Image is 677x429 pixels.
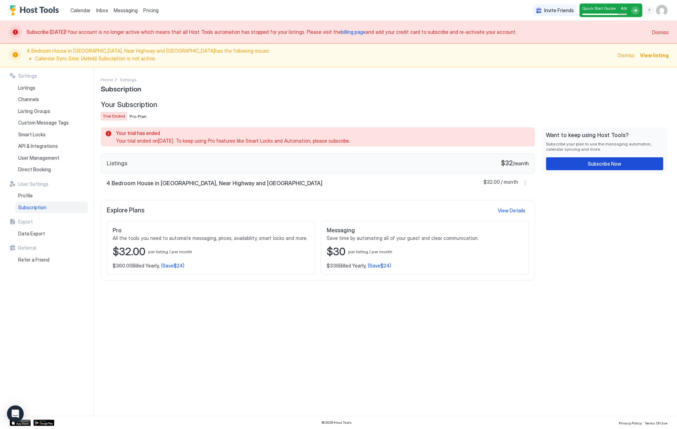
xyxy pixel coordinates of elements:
span: Profile [18,193,33,199]
div: Breadcrumb [120,76,137,83]
div: User profile [656,5,667,16]
span: $32.00 / month [484,179,518,187]
span: Subscribe your plan to use the messaging automation, calendar syncing and more. [546,141,663,152]
span: Refer a Friend [18,257,50,263]
span: per listing / per month [148,249,192,254]
a: Messaging [114,7,138,14]
a: Direct Booking [15,164,88,175]
div: Dismiss [652,29,669,36]
span: Trial Ended [102,113,125,119]
span: All the tools you need to automate messaging, prices, availability, smart locks and more. [113,235,309,241]
span: Subscribe [DATE]! [26,29,67,35]
div: Dismiss [618,52,634,59]
span: 4 Bedroom House in [GEOGRAPHIC_DATA], Near Highway and [GEOGRAPHIC_DATA] [106,180,322,187]
span: Invite Friends [544,7,574,14]
span: (Save $24 ) [161,263,184,269]
span: Direct Booking [18,166,51,173]
div: menu [645,6,653,15]
div: View listing [640,52,669,59]
button: View Details [494,206,529,215]
span: Custom Message Tags [18,120,69,126]
span: $360.00 Billed Yearly, [113,263,160,269]
span: Listing Groups [18,108,50,114]
a: billing page [341,29,366,35]
span: Terms Of Use [645,421,667,425]
div: Subscribe Now [588,160,621,167]
span: 4 Bedroom House in [GEOGRAPHIC_DATA], Near Highway and [GEOGRAPHIC_DATA] has the following issues: [26,48,614,63]
span: User Settings [18,181,48,187]
span: Subscription [18,204,46,211]
span: Listings [18,85,35,91]
div: View Details [498,207,525,214]
a: Refer a Friend [15,254,88,266]
a: Google Play Store [33,420,54,426]
span: Your account is no longer active which means that all Host Tools automation has stopped for your ... [26,29,648,35]
span: Export [18,219,33,225]
button: More options [521,179,529,187]
span: © 2025 Host Tools [321,420,352,425]
span: Listings [107,160,127,167]
a: Custom Message Tags [15,117,88,129]
span: User Management [18,155,59,161]
span: Settings [18,73,37,79]
span: / month [513,160,529,167]
span: per listing / per month [348,249,392,254]
span: Privacy Policy [619,421,642,425]
span: Messaging [114,7,138,13]
span: Referral [18,245,36,251]
span: Data Export [18,231,45,237]
span: Save time by automating all of your guest and clear communication. [327,235,523,241]
span: $32.00 [113,245,145,258]
span: Pro [113,227,122,234]
a: Listings [15,82,88,94]
span: Quick Start Guide [582,6,616,11]
a: Inbox [96,7,108,14]
li: Calendar Sync Error: (Airbnb) Subscription is not active. [35,55,614,62]
a: Home [101,76,113,83]
span: Pricing [143,7,159,14]
div: Open Intercom Messenger [7,405,24,422]
span: API & Integrations [18,143,58,149]
a: Settings [120,76,137,83]
span: Calendar [70,7,91,13]
a: API & Integrations [15,140,88,152]
span: Want to keep using Host Tools? [546,131,663,138]
span: $32 [501,159,513,167]
div: menu [521,179,529,187]
span: / 5 [624,6,627,11]
a: Profile [15,190,88,202]
a: Calendar [70,7,91,14]
span: Your Subscription [101,100,157,109]
span: (Save $24 ) [368,263,391,269]
a: App Store [10,420,31,426]
span: $30 [327,245,345,258]
a: Smart Locks [15,129,88,141]
a: Listing Groups [15,105,88,117]
a: Terms Of Use [645,419,667,426]
span: $336 Billed Yearly, [327,263,366,269]
a: Channels [15,93,88,105]
span: Subscription [101,83,141,93]
span: Channels [18,96,39,103]
span: 4 [621,6,624,11]
span: Explore Plans [107,206,145,214]
span: Pro Plan [130,114,146,119]
a: Data Export [15,228,88,240]
div: Breadcrumb [101,76,113,83]
a: User Management [15,152,88,164]
span: Smart Locks [18,131,46,138]
a: Privacy Policy [619,419,642,426]
span: Home [101,77,113,82]
a: Subscription [15,202,88,213]
span: Settings [120,77,137,82]
span: Messaging [327,227,355,234]
a: Host Tools Logo [10,5,62,16]
span: Inbox [96,7,108,13]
